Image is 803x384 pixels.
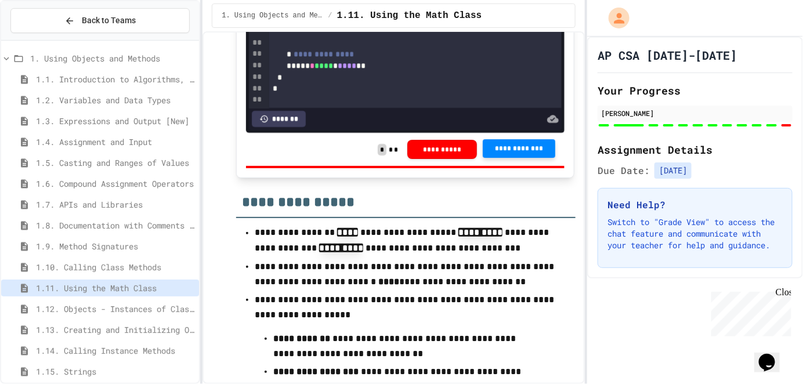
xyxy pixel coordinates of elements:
[598,142,793,158] h2: Assignment Details
[598,82,793,99] h2: Your Progress
[222,11,323,20] span: 1. Using Objects and Methods
[5,5,80,74] div: Chat with us now!Close
[36,73,194,85] span: 1.1. Introduction to Algorithms, Programming, and Compilers
[596,5,632,31] div: My Account
[36,240,194,252] span: 1.9. Method Signatures
[607,198,783,212] h3: Need Help?
[654,162,692,179] span: [DATE]
[36,365,194,378] span: 1.15. Strings
[754,338,791,372] iframe: chat widget
[36,198,194,211] span: 1.7. APIs and Libraries
[36,157,194,169] span: 1.5. Casting and Ranges of Values
[598,47,737,63] h1: AP CSA [DATE]-[DATE]
[598,164,650,177] span: Due Date:
[36,177,194,190] span: 1.6. Compound Assignment Operators
[707,287,791,336] iframe: chat widget
[36,345,194,357] span: 1.14. Calling Instance Methods
[36,324,194,336] span: 1.13. Creating and Initializing Objects: Constructors
[36,94,194,106] span: 1.2. Variables and Data Types
[36,303,194,315] span: 1.12. Objects - Instances of Classes
[10,8,190,33] button: Back to Teams
[36,136,194,148] span: 1.4. Assignment and Input
[328,11,332,20] span: /
[607,216,783,251] p: Switch to "Grade View" to access the chat feature and communicate with your teacher for help and ...
[82,15,136,27] span: Back to Teams
[337,9,482,23] span: 1.11. Using the Math Class
[36,115,194,127] span: 1.3. Expressions and Output [New]
[30,52,194,64] span: 1. Using Objects and Methods
[36,282,194,294] span: 1.11. Using the Math Class
[36,219,194,231] span: 1.8. Documentation with Comments and Preconditions
[36,261,194,273] span: 1.10. Calling Class Methods
[601,108,789,118] div: [PERSON_NAME]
